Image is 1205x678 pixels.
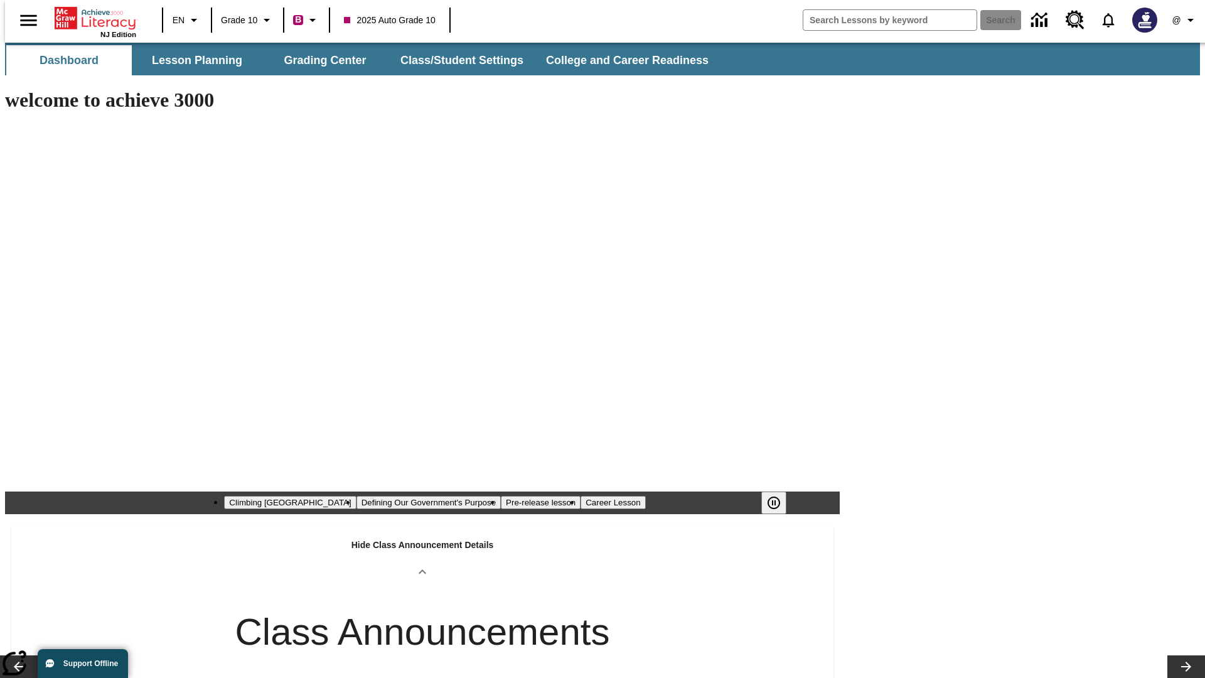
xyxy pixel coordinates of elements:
button: Grade: Grade 10, Select a grade [216,9,279,31]
input: search field [803,10,977,30]
button: Slide 2 Defining Our Government's Purpose [356,496,501,509]
button: Pause [761,492,786,514]
button: Slide 4 Career Lesson [581,496,645,509]
button: Slide 3 Pre-release lesson [501,496,581,509]
button: College and Career Readiness [536,45,719,75]
span: B [295,12,301,28]
button: Grading Center [262,45,388,75]
button: Boost Class color is violet red. Change class color [288,9,325,31]
p: Hide Class Announcement Details [351,539,494,552]
a: Resource Center, Will open in new tab [1058,3,1092,37]
button: Dashboard [6,45,132,75]
span: NJ Edition [100,31,136,38]
div: SubNavbar [5,45,720,75]
button: Support Offline [38,649,128,678]
span: Support Offline [63,659,118,668]
button: Class/Student Settings [390,45,533,75]
button: Language: EN, Select a language [167,9,207,31]
button: Lesson carousel, Next [1167,655,1205,678]
button: Open side menu [10,2,47,39]
body: Maximum 600 characters Press Escape to exit toolbar Press Alt + F10 to reach toolbar [5,10,183,21]
h1: welcome to achieve 3000 [5,89,840,112]
img: Avatar [1132,8,1157,33]
span: 2025 Auto Grade 10 [344,14,435,27]
button: Select a new avatar [1125,4,1165,36]
button: Profile/Settings [1165,9,1205,31]
div: Home [55,4,136,38]
h2: Class Announcements [235,610,609,655]
button: Lesson Planning [134,45,260,75]
span: EN [173,14,185,27]
a: Home [55,6,136,31]
span: Grade 10 [221,14,257,27]
div: SubNavbar [5,43,1200,75]
button: Slide 1 Climbing Mount Tai [224,496,356,509]
div: Hide Class Announcement Details [11,526,833,579]
span: @ [1172,14,1181,27]
a: Notifications [1092,4,1125,36]
div: Pause [761,492,799,514]
a: Data Center [1024,3,1058,38]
